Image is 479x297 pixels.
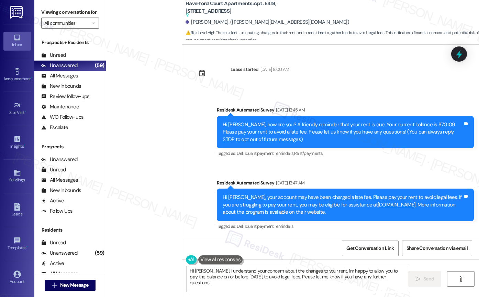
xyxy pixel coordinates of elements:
[3,201,31,220] a: Leads
[3,235,31,253] a: Templates •
[60,282,88,289] span: New Message
[3,99,31,118] a: Site Visit •
[41,83,81,90] div: New Inbounds
[231,66,259,73] div: Lease started
[34,226,106,234] div: Residents
[259,66,289,73] div: [DATE] 8:00 AM
[342,241,398,256] button: Get Conversation Link
[3,32,31,50] a: Inbox
[274,106,305,114] div: [DATE] 12:45 AM
[217,148,474,158] div: Tagged as:
[41,7,99,18] label: Viewing conversations for
[41,187,81,194] div: New Inbounds
[41,208,73,215] div: Follow Ups
[52,283,57,288] i: 
[41,72,78,79] div: All Messages
[408,271,442,287] button: Send
[223,194,463,216] div: Hi [PERSON_NAME], your account may have been charged a late fee. Please pay your rent to avoid le...
[41,114,83,121] div: WO Follow-ups
[3,167,31,185] a: Buildings
[91,20,95,26] i: 
[41,93,89,100] div: Review follow-ups
[186,29,479,44] span: : The resident is disputing changes to their rent and needs time to gather funds to avoid legal f...
[31,75,32,80] span: •
[41,260,64,267] div: Active
[274,179,304,187] div: [DATE] 12:47 AM
[25,109,26,114] span: •
[378,201,415,208] a: [DOMAIN_NAME]
[41,156,78,163] div: Unanswered
[45,280,96,291] button: New Message
[10,6,24,19] img: ResiDesk Logo
[415,276,421,282] i: 
[3,268,31,287] a: Account
[41,103,79,110] div: Maintenance
[93,60,106,71] div: (59)
[41,124,68,131] div: Escalate
[423,275,434,283] span: Send
[41,270,78,277] div: All Messages
[406,245,468,252] span: Share Conversation via email
[223,121,463,143] div: Hi [PERSON_NAME], how are you? A friendly reminder that your rent is due. Your current balance is...
[41,62,78,69] div: Unanswered
[26,244,27,249] span: •
[294,150,323,156] span: Rent/payments
[186,30,215,35] strong: ⚠️ Risk Level: High
[34,143,106,150] div: Prospects
[41,52,66,59] div: Unread
[93,248,106,258] div: (59)
[41,250,78,257] div: Unanswered
[217,106,474,116] div: Residesk Automated Survey
[186,19,349,26] div: [PERSON_NAME]. ([PERSON_NAME][EMAIL_ADDRESS][DOMAIN_NAME])
[217,221,474,231] div: Tagged as:
[44,18,88,29] input: All communities
[41,166,66,173] div: Unread
[217,179,474,189] div: Residesk Automated Survey
[237,223,293,229] span: Delinquent payment reminders
[458,276,463,282] i: 
[24,143,25,148] span: •
[34,39,106,46] div: Prospects + Residents
[41,239,66,246] div: Unread
[41,177,78,184] div: All Messages
[41,197,64,204] div: Active
[237,150,294,156] span: Delinquent payment reminders ,
[346,245,394,252] span: Get Conversation Link
[402,241,472,256] button: Share Conversation via email
[3,133,31,152] a: Insights •
[187,266,409,292] textarea: Hi [PERSON_NAME], I understand your concern about the changes to your rent. I'm happy to allow yo...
